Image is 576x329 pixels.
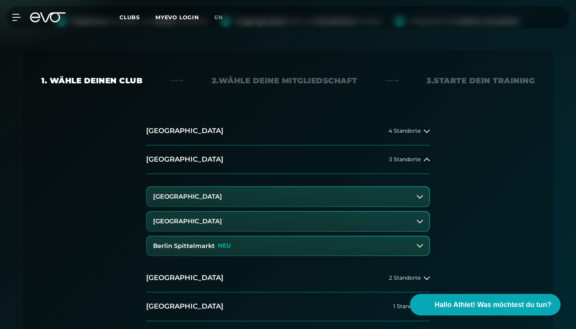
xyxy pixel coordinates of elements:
a: MYEVO LOGIN [155,14,199,21]
button: Berlin SpittelmarktNEU [147,236,429,256]
button: Hallo Athlet! Was möchtest du tun? [410,294,561,316]
h3: [GEOGRAPHIC_DATA] [153,218,222,225]
h2: [GEOGRAPHIC_DATA] [146,302,223,311]
h3: [GEOGRAPHIC_DATA] [153,193,222,200]
span: 4 Standorte [389,128,421,134]
span: Hallo Athlet! Was möchtest du tun? [435,300,551,310]
span: 3 Standorte [389,157,421,162]
button: [GEOGRAPHIC_DATA]4 Standorte [146,117,430,145]
span: 2 Standorte [389,275,421,281]
span: 1 Standort [393,304,421,309]
span: Clubs [120,14,140,21]
button: [GEOGRAPHIC_DATA]1 Standort [146,292,430,321]
div: 3. Starte dein Training [426,75,535,86]
h3: Berlin Spittelmarkt [153,243,215,250]
button: [GEOGRAPHIC_DATA]2 Standorte [146,264,430,292]
a: en [214,13,232,22]
button: [GEOGRAPHIC_DATA]3 Standorte [146,145,430,174]
span: en [214,14,223,21]
div: 1. Wähle deinen Club [41,75,142,86]
h2: [GEOGRAPHIC_DATA] [146,155,223,164]
button: [GEOGRAPHIC_DATA] [147,187,429,206]
button: [GEOGRAPHIC_DATA] [147,212,429,231]
h2: [GEOGRAPHIC_DATA] [146,126,223,136]
p: NEU [218,243,231,249]
div: 2. Wähle deine Mitgliedschaft [212,75,357,86]
a: Clubs [120,13,155,21]
h2: [GEOGRAPHIC_DATA] [146,273,223,283]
